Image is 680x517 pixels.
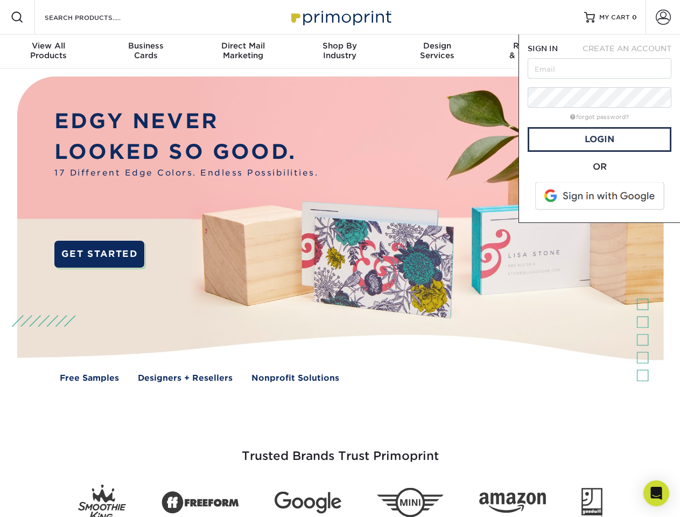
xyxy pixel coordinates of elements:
div: Open Intercom Messenger [643,480,669,506]
a: Direct MailMarketing [194,34,291,69]
span: SIGN IN [528,44,558,53]
span: Business [97,41,194,51]
span: Resources [486,41,583,51]
input: SEARCH PRODUCTS..... [44,11,149,24]
span: CREATE AN ACCOUNT [583,44,671,53]
div: Marketing [194,41,291,60]
div: Cards [97,41,194,60]
h3: Trusted Brands Trust Primoprint [25,423,655,476]
iframe: Google Customer Reviews [3,484,92,513]
img: Goodwill [581,488,602,517]
a: BusinessCards [97,34,194,69]
a: DesignServices [389,34,486,69]
span: 0 [632,13,637,21]
a: forgot password? [570,114,629,121]
img: Primoprint [286,5,394,29]
a: Shop ByIndustry [291,34,388,69]
span: Shop By [291,41,388,51]
a: Resources& Templates [486,34,583,69]
a: GET STARTED [54,241,144,268]
div: & Templates [486,41,583,60]
img: Google [275,492,341,514]
span: Direct Mail [194,41,291,51]
img: Amazon [479,493,546,513]
span: 17 Different Edge Colors. Endless Possibilities. [54,167,318,179]
input: Email [528,58,671,79]
p: LOOKED SO GOOD. [54,137,318,167]
span: MY CART [599,13,630,22]
p: EDGY NEVER [54,106,318,137]
a: Designers + Resellers [138,372,233,385]
span: Design [389,41,486,51]
a: Nonprofit Solutions [251,372,339,385]
div: Industry [291,41,388,60]
a: Login [528,127,671,152]
div: OR [528,160,671,173]
div: Services [389,41,486,60]
a: Free Samples [60,372,119,385]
